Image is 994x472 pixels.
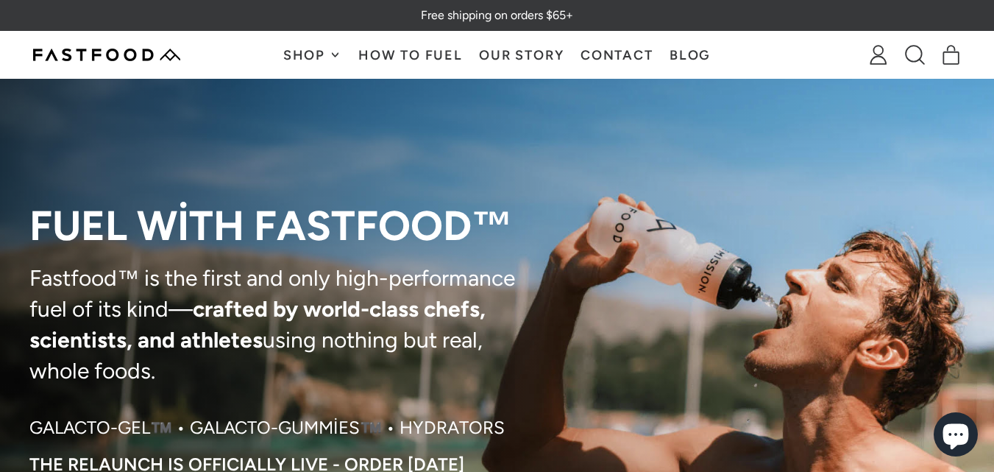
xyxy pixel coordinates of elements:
p: Fuel with Fastfood™ [29,204,527,248]
p: Galacto-Gel™️ • Galacto-Gummies™️ • Hydrators [29,416,505,440]
inbox-online-store-chat: Shopify online store chat [929,412,982,460]
strong: crafted by world-class chefs, scientists, and athletes [29,295,486,353]
button: Shop [274,32,349,78]
a: Blog [661,32,720,78]
p: Fastfood™ is the first and only high-performance fuel of its kind— using nothing but real, whole ... [29,263,527,387]
img: Fastfood [33,49,180,61]
a: How To Fuel [350,32,471,78]
a: Contact [572,32,661,78]
span: Shop [283,49,329,62]
a: Our Story [471,32,572,78]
